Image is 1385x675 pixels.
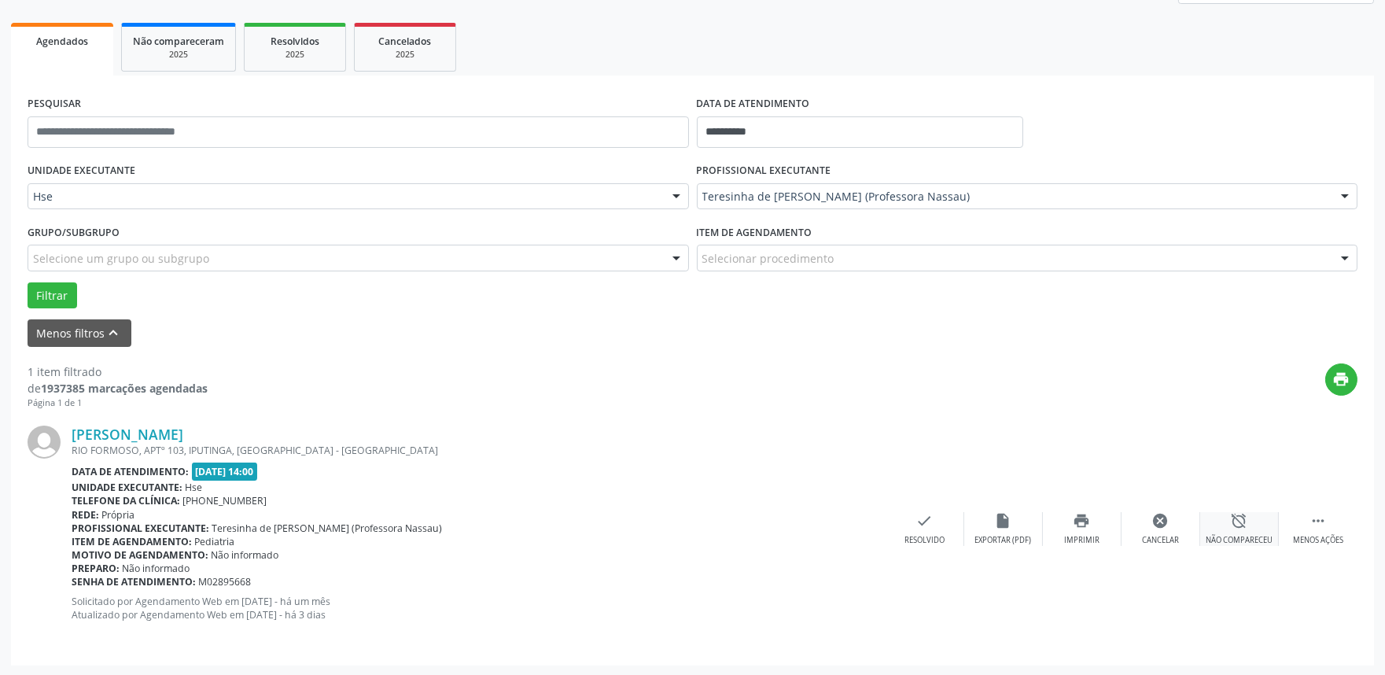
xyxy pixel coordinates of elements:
[1309,512,1327,529] i: 
[72,548,208,562] b: Motivo de agendamento:
[916,512,934,529] i: check
[72,562,120,575] b: Preparo:
[102,508,135,522] span: Própria
[697,159,831,183] label: PROFISSIONAL EXECUTANTE
[995,512,1012,529] i: insert_drive_file
[36,35,88,48] span: Agendados
[123,562,190,575] span: Não informado
[702,250,834,267] span: Selecionar procedimento
[366,49,444,61] div: 2025
[697,220,812,245] label: Item de agendamento
[904,535,945,546] div: Resolvido
[28,319,131,347] button: Menos filtroskeyboard_arrow_up
[72,481,182,494] b: Unidade executante:
[1293,535,1343,546] div: Menos ações
[28,397,208,410] div: Página 1 de 1
[1231,512,1248,529] i: alarm_off
[271,35,319,48] span: Resolvidos
[192,463,258,481] span: [DATE] 14:00
[72,535,192,548] b: Item de agendamento:
[72,595,886,622] p: Solicitado por Agendamento Web em [DATE] - há um mês Atualizado por Agendamento Web em [DATE] - h...
[72,426,183,443] a: [PERSON_NAME]
[256,49,334,61] div: 2025
[975,535,1032,546] div: Exportar (PDF)
[72,508,99,522] b: Rede:
[212,522,443,535] span: Teresinha de [PERSON_NAME] (Professora Nassau)
[186,481,203,494] span: Hse
[133,49,224,61] div: 2025
[72,465,189,478] b: Data de atendimento:
[72,575,196,588] b: Senha de atendimento:
[702,189,1326,205] span: Teresinha de [PERSON_NAME] (Professora Nassau)
[28,282,77,309] button: Filtrar
[105,324,123,341] i: keyboard_arrow_up
[1325,363,1357,396] button: print
[1142,535,1179,546] div: Cancelar
[28,220,120,245] label: Grupo/Subgrupo
[1064,535,1100,546] div: Imprimir
[1333,371,1350,388] i: print
[697,92,810,116] label: DATA DE ATENDIMENTO
[28,363,208,380] div: 1 item filtrado
[1152,512,1170,529] i: cancel
[133,35,224,48] span: Não compareceram
[183,494,267,507] span: [PHONE_NUMBER]
[72,444,886,457] div: RIO FORMOSO, APTº 103, IPUTINGA, [GEOGRAPHIC_DATA] - [GEOGRAPHIC_DATA]
[379,35,432,48] span: Cancelados
[33,250,209,267] span: Selecione um grupo ou subgrupo
[33,189,657,205] span: Hse
[72,522,209,535] b: Profissional executante:
[199,575,252,588] span: M02895668
[1206,535,1273,546] div: Não compareceu
[41,381,208,396] strong: 1937385 marcações agendadas
[1074,512,1091,529] i: print
[28,92,81,116] label: PESQUISAR
[72,494,180,507] b: Telefone da clínica:
[28,426,61,459] img: img
[195,535,235,548] span: Pediatria
[28,159,135,183] label: UNIDADE EXECUTANTE
[212,548,279,562] span: Não informado
[28,380,208,397] div: de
